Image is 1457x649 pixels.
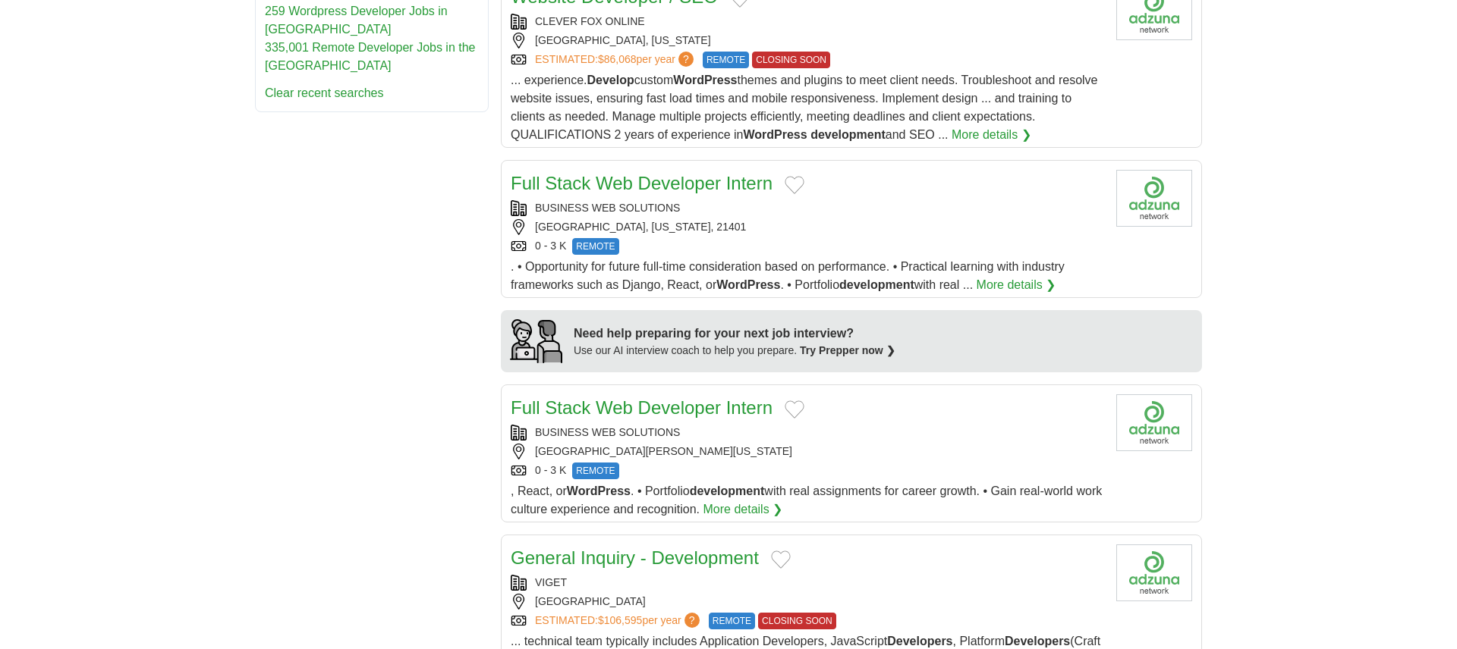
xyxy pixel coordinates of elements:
a: ESTIMATED:$86,068per year? [535,52,697,68]
span: CLOSING SOON [758,613,836,629]
span: ? [678,52,694,67]
img: Company logo [1116,394,1192,451]
span: REMOTE [703,52,749,68]
a: Clear recent searches [265,86,384,99]
button: Add to favorite jobs [785,176,804,194]
strong: WordPress [743,128,807,141]
span: . • Opportunity for future full-time consideration based on performance. • Practical learning wit... [511,260,1065,291]
a: Try Prepper now ❯ [800,344,895,356]
span: $86,068 [598,53,637,65]
button: Add to favorite jobs [785,400,804,419]
span: ? [684,613,700,628]
div: Use our AI interview coach to help you prepare. [574,343,895,359]
span: CLOSING SOON [752,52,830,68]
div: [GEOGRAPHIC_DATA][PERSON_NAME][US_STATE] [511,444,1104,459]
span: REMOTE [709,613,755,629]
strong: development [810,128,886,141]
span: , React, or . • Portfolio with real assignments for career growth. • Gain real-world work culture... [511,484,1102,516]
div: CLEVER FOX ONLINE [511,14,1104,30]
a: ESTIMATED:$106,595per year? [535,613,703,629]
span: $106,595 [598,614,642,626]
strong: WordPress [716,278,780,291]
a: Full Stack Web Developer Intern [511,173,773,193]
strong: Developers [887,635,952,647]
a: More details ❯ [703,500,783,519]
a: More details ❯ [977,276,1056,294]
div: [GEOGRAPHIC_DATA] [511,594,1104,610]
div: VIGET [511,575,1104,591]
strong: development [690,484,765,497]
div: BUSINESS WEB SOLUTIONS [511,425,1104,441]
img: Company logo [1116,170,1192,227]
div: [GEOGRAPHIC_DATA], [US_STATE], 21401 [511,219,1104,235]
strong: Develop [587,74,634,86]
strong: WordPress [567,484,631,497]
div: 0 - 3 K [511,462,1104,479]
a: 259 Wordpress Developer Jobs in [GEOGRAPHIC_DATA] [265,5,448,36]
div: 0 - 3 K [511,238,1104,255]
a: 335,001 Remote Developer Jobs in the [GEOGRAPHIC_DATA] [265,41,476,72]
a: More details ❯ [952,126,1031,144]
div: [GEOGRAPHIC_DATA], [US_STATE] [511,33,1104,49]
span: REMOTE [572,462,618,479]
strong: Developers [1005,635,1070,647]
strong: development [839,278,914,291]
a: Full Stack Web Developer Intern [511,397,773,418]
img: Company logo [1116,544,1192,601]
div: BUSINESS WEB SOLUTIONS [511,200,1104,216]
span: REMOTE [572,238,618,255]
strong: WordPress [673,74,737,86]
button: Add to favorite jobs [771,550,791,569]
a: General Inquiry - Development [511,547,759,568]
div: Need help preparing for your next job interview? [574,324,895,343]
span: ... experience. custom themes and plugins to meet client needs. Troubleshoot and resolve website ... [511,74,1097,141]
